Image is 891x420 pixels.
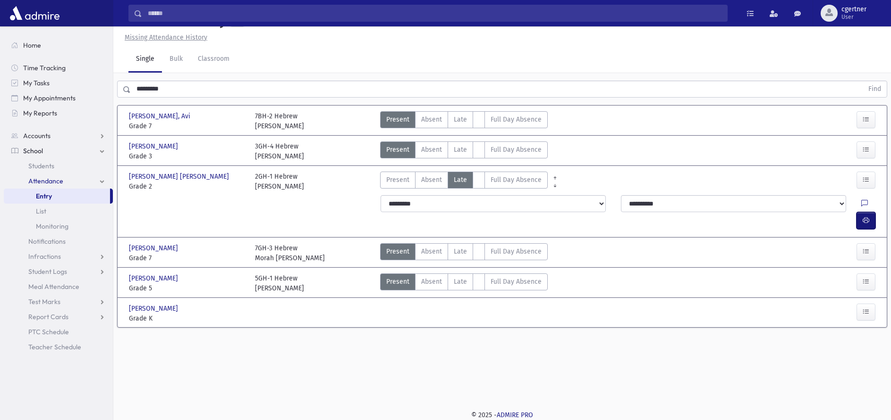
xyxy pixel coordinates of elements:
a: Classroom [190,46,237,73]
div: 3GH-4 Hebrew [PERSON_NAME] [255,141,304,161]
a: Time Tracking [4,60,113,75]
img: AdmirePro [8,4,62,23]
a: Infractions [4,249,113,264]
input: Search [142,5,727,22]
span: [PERSON_NAME], Avi [129,111,192,121]
a: Missing Attendance History [121,33,207,41]
a: Single [128,46,162,73]
span: Grade K [129,313,246,323]
div: AttTypes [380,172,548,191]
a: Accounts [4,128,113,143]
span: Late [454,145,467,155]
span: Grade 3 [129,151,246,161]
span: Absent [421,247,442,256]
span: Absent [421,277,442,287]
div: AttTypes [380,141,548,161]
span: Grade 5 [129,283,246,293]
u: Missing Attendance History [125,33,207,41]
span: Test Marks [28,297,60,306]
span: List [36,207,46,215]
span: Late [454,247,467,256]
a: Students [4,158,113,173]
span: Infractions [28,252,61,261]
span: My Reports [23,109,57,117]
a: Attendance [4,173,113,189]
span: Full Day Absence [491,115,542,124]
span: Grade 7 [129,253,246,263]
span: [PERSON_NAME] [129,273,180,283]
a: Home [4,38,113,53]
span: Late [454,175,467,185]
span: My Tasks [23,79,50,87]
span: [PERSON_NAME] [129,243,180,253]
a: Student Logs [4,264,113,279]
a: My Reports [4,106,113,121]
span: [PERSON_NAME] [129,141,180,151]
span: Late [454,277,467,287]
span: cgertner [841,6,866,13]
span: Home [23,41,41,49]
a: My Tasks [4,75,113,91]
a: Notifications [4,234,113,249]
span: Full Day Absence [491,175,542,185]
a: List [4,204,113,219]
span: Present [386,277,409,287]
span: Students [28,162,54,170]
span: Report Cards [28,313,68,321]
span: Absent [421,115,442,124]
a: Entry [4,189,110,204]
a: PTC Schedule [4,324,113,339]
span: Grade 2 [129,181,246,191]
span: PTC Schedule [28,328,69,336]
span: Meal Attendance [28,282,79,291]
span: Notifications [28,237,66,246]
span: Present [386,247,409,256]
a: My Appointments [4,91,113,106]
div: © 2025 - [128,410,876,420]
span: Time Tracking [23,64,66,72]
a: School [4,143,113,158]
div: AttTypes [380,273,548,293]
span: My Appointments [23,94,76,102]
a: Bulk [162,46,190,73]
a: Test Marks [4,294,113,309]
span: Teacher Schedule [28,343,81,351]
span: Accounts [23,132,51,140]
button: Find [863,81,887,97]
div: 2GH-1 Hebrew [PERSON_NAME] [255,172,304,191]
span: Student Logs [28,267,67,276]
div: 5GH-1 Hebrew [PERSON_NAME] [255,273,304,293]
span: Present [386,115,409,124]
span: Entry [36,192,52,200]
span: Present [386,145,409,155]
a: Monitoring [4,219,113,234]
span: School [23,147,43,155]
span: User [841,13,866,21]
span: Late [454,115,467,124]
div: AttTypes [380,243,548,263]
span: Absent [421,175,442,185]
div: 7BH-2 Hebrew [PERSON_NAME] [255,111,304,131]
span: Full Day Absence [491,277,542,287]
a: Teacher Schedule [4,339,113,354]
span: [PERSON_NAME] [129,304,180,313]
a: Report Cards [4,309,113,324]
span: Grade 7 [129,121,246,131]
span: Full Day Absence [491,145,542,155]
div: 7GH-3 Hebrew Morah [PERSON_NAME] [255,243,325,263]
a: Meal Attendance [4,279,113,294]
span: Present [386,175,409,185]
span: [PERSON_NAME] [PERSON_NAME] [129,172,231,181]
span: Attendance [28,177,63,185]
span: Absent [421,145,442,155]
span: Monitoring [36,222,68,231]
div: AttTypes [380,111,548,131]
span: Full Day Absence [491,247,542,256]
